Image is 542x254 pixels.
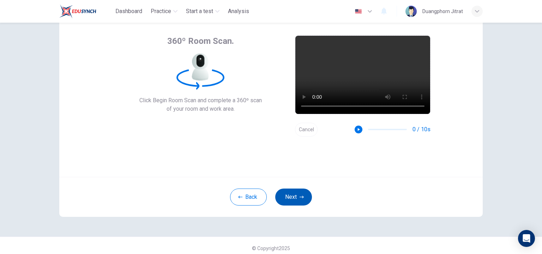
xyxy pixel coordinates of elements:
[405,6,417,17] img: Profile picture
[115,7,142,16] span: Dashboard
[275,189,312,206] button: Next
[252,246,290,251] span: © Copyright 2025
[59,4,113,18] a: Train Test logo
[354,9,363,14] img: en
[412,125,430,134] span: 0 / 10s
[228,7,249,16] span: Analysis
[295,123,318,137] button: Cancel
[151,7,171,16] span: Practice
[167,35,234,47] span: 360º Room Scan.
[183,5,222,18] button: Start a test
[59,4,96,18] img: Train Test logo
[422,7,463,16] div: Duangphorn Jitrat
[139,96,262,105] span: Click Begin Room Scan and complete a 360º scan
[148,5,180,18] button: Practice
[225,5,252,18] button: Analysis
[230,189,267,206] button: Back
[518,230,535,247] div: Open Intercom Messenger
[186,7,213,16] span: Start a test
[113,5,145,18] button: Dashboard
[139,105,262,113] span: of your room and work area.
